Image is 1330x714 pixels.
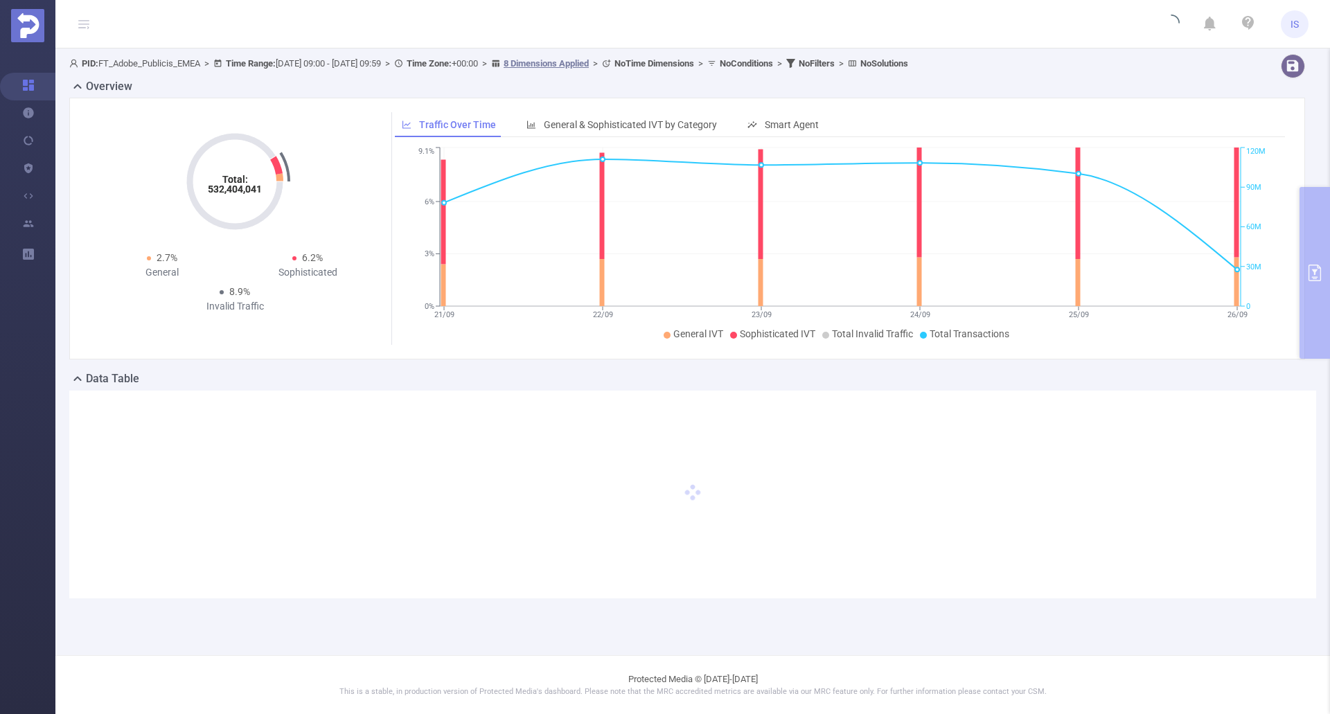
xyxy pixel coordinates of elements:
tspan: 90M [1246,183,1261,192]
span: 6.2% [302,252,323,263]
span: > [694,58,707,69]
tspan: 0 [1246,302,1250,311]
tspan: 30M [1246,262,1261,271]
h2: Data Table [86,371,139,387]
tspan: 3% [425,250,434,259]
tspan: 25/09 [1068,310,1088,319]
b: Time Range: [226,58,276,69]
tspan: 6% [425,197,434,206]
p: This is a stable, in production version of Protected Media's dashboard. Please note that the MRC ... [90,686,1295,698]
span: Total Invalid Traffic [832,328,913,339]
i: icon: user [69,59,82,68]
div: Invalid Traffic [162,299,308,314]
span: Total Transactions [930,328,1009,339]
tspan: 532,404,041 [208,184,262,195]
tspan: 23/09 [751,310,771,319]
span: 8.9% [229,286,250,297]
div: Sophisticated [235,265,380,280]
span: FT_Adobe_Publicis_EMEA [DATE] 09:00 - [DATE] 09:59 +00:00 [69,58,908,69]
span: > [478,58,491,69]
span: IS [1291,10,1299,38]
span: Traffic Over Time [419,119,496,130]
span: General & Sophisticated IVT by Category [544,119,717,130]
tspan: 120M [1246,148,1266,157]
span: > [589,58,602,69]
span: > [773,58,786,69]
footer: Protected Media © [DATE]-[DATE] [55,655,1330,714]
b: No Filters [799,58,835,69]
tspan: 26/09 [1227,310,1247,319]
b: PID: [82,58,98,69]
b: No Solutions [860,58,908,69]
b: Time Zone: [407,58,452,69]
h2: Overview [86,78,132,95]
span: 2.7% [157,252,177,263]
i: icon: line-chart [402,120,411,130]
tspan: 60M [1246,223,1261,232]
tspan: 0% [425,302,434,311]
span: > [835,58,848,69]
u: 8 Dimensions Applied [504,58,589,69]
img: Protected Media [11,9,44,42]
span: General IVT [673,328,723,339]
span: Smart Agent [765,119,819,130]
div: General [89,265,235,280]
span: Sophisticated IVT [740,328,815,339]
span: > [200,58,213,69]
span: > [381,58,394,69]
tspan: 9.1% [418,148,434,157]
tspan: 24/09 [910,310,930,319]
tspan: Total: [222,174,248,185]
b: No Time Dimensions [614,58,694,69]
b: No Conditions [720,58,773,69]
i: icon: bar-chart [526,120,536,130]
tspan: 22/09 [592,310,612,319]
i: icon: loading [1163,15,1180,34]
tspan: 21/09 [434,310,454,319]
